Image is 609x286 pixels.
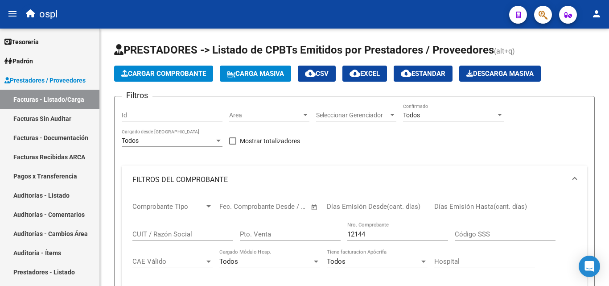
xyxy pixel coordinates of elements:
mat-expansion-panel-header: FILTROS DEL COMPROBANTE [122,166,587,194]
mat-icon: menu [7,8,18,19]
button: Open calendar [309,202,320,212]
span: Area [229,112,301,119]
span: CSV [305,70,329,78]
input: Start date [219,203,248,211]
span: Mostrar totalizadores [240,136,300,146]
app-download-masive: Descarga masiva de comprobantes (adjuntos) [459,66,541,82]
span: ospl [39,4,58,24]
span: (alt+q) [494,47,515,55]
button: CSV [298,66,336,82]
span: CAE Válido [132,257,205,265]
span: Todos [219,257,238,265]
span: Seleccionar Gerenciador [316,112,388,119]
span: Descarga Masiva [466,70,534,78]
div: Open Intercom Messenger [579,256,600,277]
span: Tesorería [4,37,39,47]
mat-icon: cloud_download [305,68,316,79]
button: Descarga Masiva [459,66,541,82]
button: Cargar Comprobante [114,66,213,82]
span: Todos [327,257,346,265]
h3: Filtros [122,89,152,102]
span: Cargar Comprobante [121,70,206,78]
button: EXCEL [342,66,387,82]
mat-panel-title: FILTROS DEL COMPROBANTE [132,175,566,185]
span: PRESTADORES -> Listado de CPBTs Emitidos por Prestadores / Proveedores [114,44,494,56]
mat-icon: cloud_download [401,68,411,79]
span: Comprobante Tipo [132,203,205,211]
span: Padrón [4,56,33,66]
input: End date [256,203,300,211]
span: Todos [122,137,139,144]
button: Carga Masiva [220,66,291,82]
mat-icon: person [591,8,602,19]
span: EXCEL [350,70,380,78]
span: Prestadores / Proveedores [4,75,86,85]
span: Estandar [401,70,445,78]
span: Todos [403,112,420,119]
button: Estandar [394,66,453,82]
span: Carga Masiva [227,70,284,78]
mat-icon: cloud_download [350,68,360,79]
